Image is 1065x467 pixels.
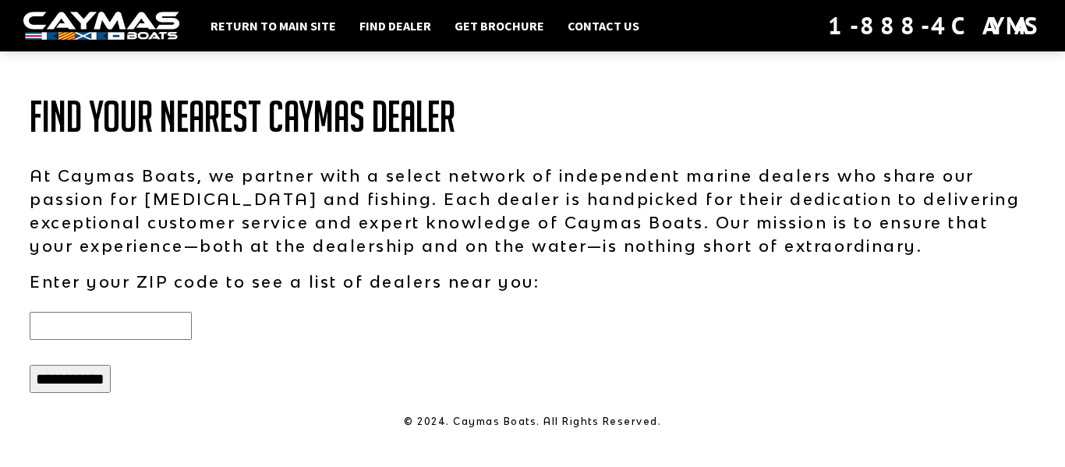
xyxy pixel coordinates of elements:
a: Find Dealer [352,16,439,36]
p: At Caymas Boats, we partner with a select network of independent marine dealers who share our pas... [30,164,1035,257]
div: 1-888-4CAYMAS [828,9,1042,43]
a: Get Brochure [447,16,552,36]
img: white-logo-c9c8dbefe5ff5ceceb0f0178aa75bf4bb51f6bca0971e226c86eb53dfe498488.png [23,12,179,41]
p: Enter your ZIP code to see a list of dealers near you: [30,270,1035,293]
h1: Find Your Nearest Caymas Dealer [30,94,1035,140]
a: Return to main site [203,16,344,36]
p: © 2024. Caymas Boats. All Rights Reserved. [30,415,1035,429]
a: Contact Us [560,16,647,36]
